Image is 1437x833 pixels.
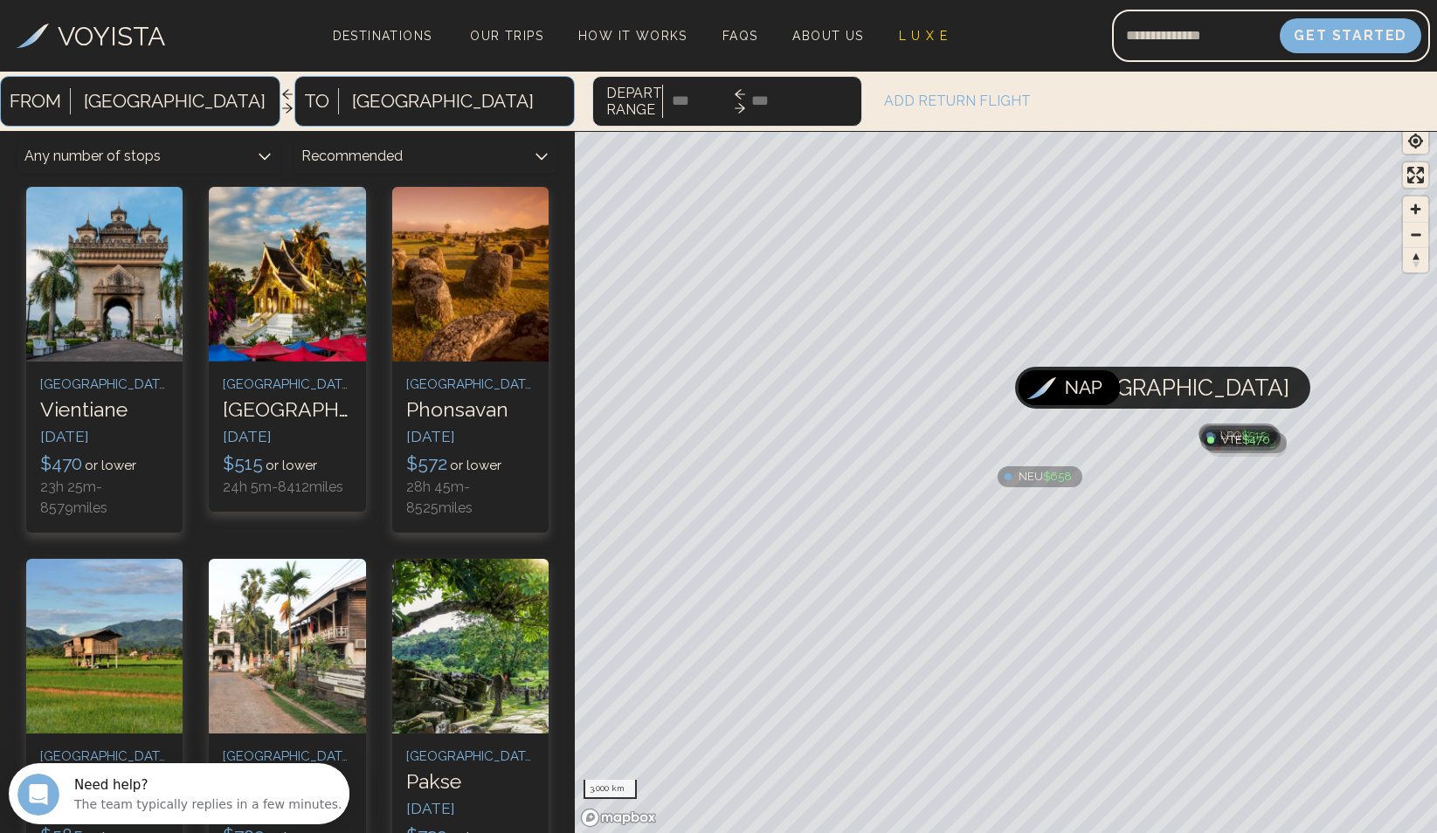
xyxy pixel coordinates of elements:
[82,458,136,473] span: or lower
[223,397,425,421] a: [GEOGRAPHIC_DATA]
[40,397,128,421] a: Vientiane
[1027,377,1056,399] img: Voyista Logo
[1403,196,1428,222] button: Zoom in
[747,81,812,121] input: END
[7,7,350,55] div: Open Intercom Messenger
[223,450,351,478] div: $ 515
[406,397,508,421] a: Phonsavan
[1221,430,1242,451] span: VTE
[1403,222,1428,247] button: Zoom out
[892,24,956,48] a: L U X E
[209,559,365,733] img: pic of savannakhet_la
[58,17,165,56] h3: VOYISTA
[40,478,107,516] span: 23h 25m - 8579 miles
[1403,223,1428,247] span: Zoom out
[223,426,351,449] div: [DATE]
[40,375,169,395] div: [GEOGRAPHIC_DATA]
[1043,466,1072,487] span: $ 658
[1280,18,1421,53] button: Get Started
[571,24,694,48] a: How It Works
[9,763,349,824] iframe: Intercom live chat discovery launcher
[40,426,169,449] div: [DATE]
[40,747,169,767] div: [GEOGRAPHIC_DATA]
[1240,423,1268,444] span: $ 585
[223,375,351,395] div: [GEOGRAPHIC_DATA]
[1241,425,1266,446] span: $ 515
[578,29,687,43] span: How It Works
[392,559,549,733] img: pic of pakse_la
[17,139,280,174] button: Any number of stops
[66,15,334,29] div: Need help?
[26,187,183,361] img: pic of vientiane_la
[463,24,550,48] a: Our Trips
[1403,162,1428,188] button: Enter fullscreen
[580,808,657,828] a: Mapbox homepage
[406,375,535,395] div: [GEOGRAPHIC_DATA]
[223,747,351,767] div: [GEOGRAPHIC_DATA]
[447,458,501,473] span: or lower
[326,22,439,73] span: Destinations
[1403,247,1428,272] button: Reset bearing to north
[5,87,70,115] span: FROM
[584,780,637,799] div: 3,000 km
[392,187,549,361] img: pic of phonsavan_la
[1403,128,1428,154] button: Find my location
[66,29,334,47] div: The team typically replies in a few minutes.
[899,29,949,43] span: L U X E
[470,29,543,43] span: Our Trips
[1065,367,1289,409] span: [GEOGRAPHIC_DATA]
[722,29,758,43] span: FAQs
[263,458,317,473] span: or lower
[294,139,557,174] button: Recommended
[209,187,365,361] img: pic of luang-prabang_la
[1403,248,1428,272] span: Reset bearing to north
[17,17,165,56] a: VOYISTA
[17,774,59,816] iframe: Intercom live chat
[871,91,1132,112] div: ADD RETURN FLIGHT
[406,747,535,767] div: [GEOGRAPHIC_DATA]
[1219,423,1240,444] span: LXG
[785,24,870,48] a: About Us
[223,478,343,495] span: 24h 5m - 8412 miles
[40,450,169,478] div: $ 470
[26,559,183,733] img: pic of luang-namtha_la
[406,426,535,449] div: [DATE]
[406,769,461,793] a: Pakse
[406,478,473,516] span: 28h 45m - 8525 miles
[1065,370,1102,405] span: NAP
[406,798,535,821] div: [DATE]
[792,29,863,43] span: About Us
[606,85,662,118] span: DEPART RANGE
[667,81,733,121] input: BEG
[300,87,338,115] span: TO
[406,450,535,478] div: $ 572
[715,24,765,48] a: FAQs
[1242,430,1270,451] span: $ 470
[1112,15,1280,57] input: Email address
[17,24,49,48] img: Voyista Logo
[1220,425,1241,446] span: LPQ
[602,85,663,118] button: Interact with the calendar and add the check-in date for your trip.
[1019,466,1043,487] span: NEU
